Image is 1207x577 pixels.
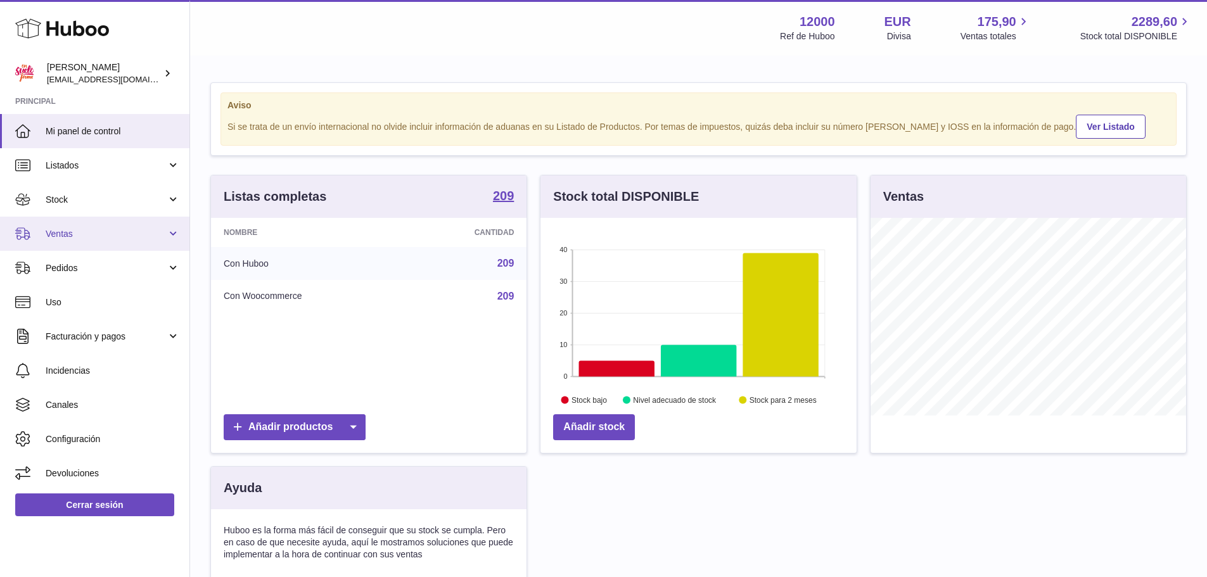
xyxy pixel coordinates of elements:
[1080,13,1192,42] a: 2289,60 Stock total DISPONIBLE
[750,396,817,405] text: Stock para 2 meses
[46,296,180,308] span: Uso
[883,188,924,205] h3: Ventas
[47,74,186,84] span: [EMAIL_ADDRESS][DOMAIN_NAME]
[46,194,167,206] span: Stock
[227,113,1170,139] div: Si se trata de un envío internacional no olvide incluir información de aduanas en su Listado de P...
[405,218,527,247] th: Cantidad
[497,258,514,269] a: 209
[553,188,699,205] h3: Stock total DISPONIBLE
[497,291,514,301] a: 209
[560,277,568,285] text: 30
[46,467,180,479] span: Devoluciones
[211,280,405,313] td: Con Woocommerce
[572,396,607,405] text: Stock bajo
[224,414,366,440] a: Añadir productos
[1080,30,1192,42] span: Stock total DISPONIBLE
[887,30,911,42] div: Divisa
[560,246,568,253] text: 40
[46,228,167,240] span: Ventas
[46,331,167,343] span: Facturación y pagos
[1076,115,1145,139] a: Ver Listado
[15,64,34,83] img: internalAdmin-12000@internal.huboo.com
[634,396,717,405] text: Nivel adecuado de stock
[553,414,635,440] a: Añadir stock
[564,372,568,380] text: 0
[15,493,174,516] a: Cerrar sesión
[493,189,514,205] a: 209
[961,13,1031,42] a: 175,90 Ventas totales
[224,188,326,205] h3: Listas completas
[46,262,167,274] span: Pedidos
[46,399,180,411] span: Canales
[961,30,1031,42] span: Ventas totales
[47,61,161,86] div: [PERSON_NAME]
[46,433,180,445] span: Configuración
[211,247,405,280] td: Con Huboo
[46,160,167,172] span: Listados
[560,341,568,348] text: 10
[46,125,180,137] span: Mi panel de control
[211,218,405,247] th: Nombre
[978,13,1016,30] span: 175,90
[560,309,568,317] text: 20
[224,479,262,497] h3: Ayuda
[780,30,834,42] div: Ref de Huboo
[1132,13,1177,30] span: 2289,60
[493,189,514,202] strong: 209
[46,365,180,377] span: Incidencias
[884,13,911,30] strong: EUR
[800,13,835,30] strong: 12000
[224,524,514,561] p: Huboo es la forma más fácil de conseguir que su stock se cumpla. Pero en caso de que necesite ayu...
[227,99,1170,111] strong: Aviso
